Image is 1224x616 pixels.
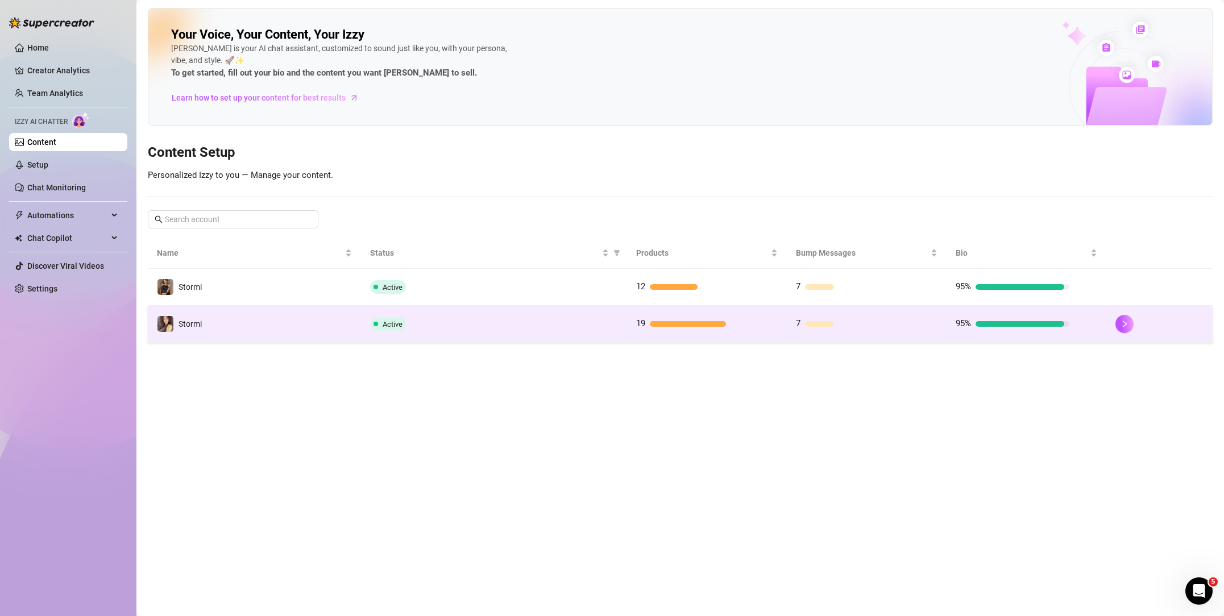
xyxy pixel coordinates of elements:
[27,138,56,147] a: Content
[348,92,360,103] span: arrow-right
[956,281,971,292] span: 95%
[148,170,333,180] span: Personalized Izzy to you — Manage your content.
[1115,278,1134,296] button: right
[179,282,202,292] span: Stormi
[27,284,57,293] a: Settings
[27,43,49,52] a: Home
[157,247,343,259] span: Name
[165,213,302,226] input: Search account
[1115,315,1134,333] button: right
[636,318,645,328] span: 19
[15,116,68,127] span: Izzy AI Chatter
[72,112,90,128] img: AI Chatter
[15,234,22,242] img: Chat Copilot
[613,249,620,256] span: filter
[179,319,202,328] span: Stormi
[155,215,163,223] span: search
[172,91,346,104] span: Learn how to set up your content for best results
[27,160,48,169] a: Setup
[148,144,1213,162] h3: Content Setup
[27,183,86,192] a: Chat Monitoring
[27,61,118,80] a: Creator Analytics
[796,281,800,292] span: 7
[1036,9,1212,125] img: ai-chatter-content-library-cLFOSyPT.png
[636,281,645,292] span: 12
[171,68,477,78] strong: To get started, fill out your bio and the content you want [PERSON_NAME] to sell.
[370,247,600,259] span: Status
[148,238,361,269] th: Name
[9,17,94,28] img: logo-BBDzfeDw.svg
[27,89,83,98] a: Team Analytics
[157,279,173,295] img: Stormi
[796,247,928,259] span: Bump Messages
[636,247,769,259] span: Products
[1209,577,1218,586] span: 5
[27,261,104,270] a: Discover Viral Videos
[27,206,108,224] span: Automations
[383,283,403,292] span: Active
[1121,320,1128,328] span: right
[796,318,800,328] span: 7
[15,211,24,220] span: thunderbolt
[171,43,512,80] div: [PERSON_NAME] is your AI chat assistant, customized to sound just like you, with your persona, vi...
[361,238,627,269] th: Status
[947,238,1106,269] th: Bio
[956,247,1088,259] span: Bio
[1185,577,1213,605] iframe: Intercom live chat
[1121,283,1128,291] span: right
[171,89,367,107] a: Learn how to set up your content for best results
[787,238,947,269] th: Bump Messages
[27,229,108,247] span: Chat Copilot
[171,27,364,43] h2: Your Voice, Your Content, Your Izzy
[956,318,971,328] span: 95%
[383,320,403,328] span: Active
[157,316,173,332] img: Stormi
[611,244,623,261] span: filter
[627,238,787,269] th: Products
